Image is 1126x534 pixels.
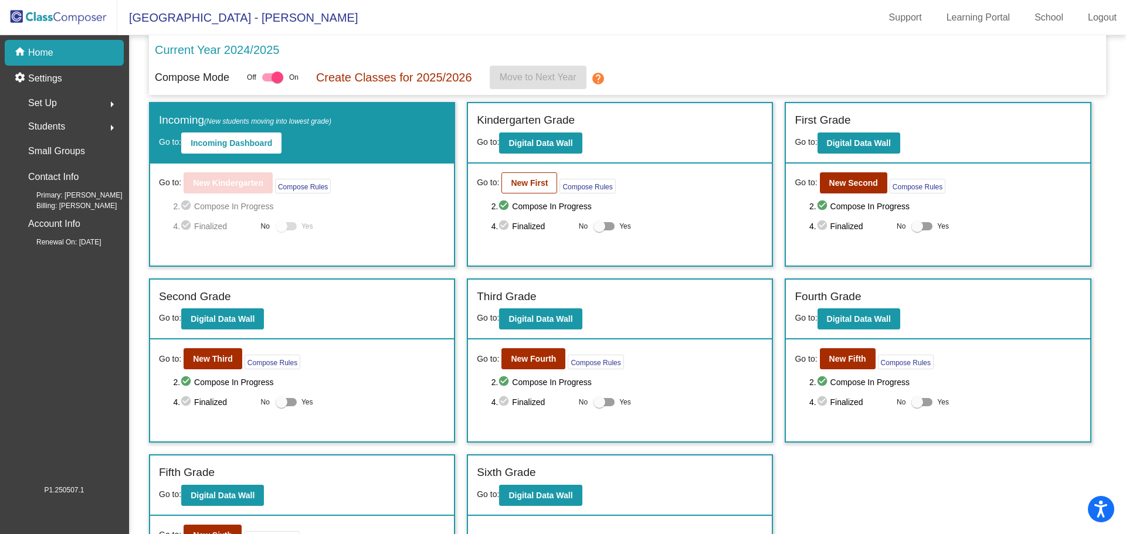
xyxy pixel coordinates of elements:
[937,219,949,233] span: Yes
[28,72,62,86] p: Settings
[28,216,80,232] p: Account Info
[184,348,242,369] button: New Third
[173,199,445,213] span: 2. Compose In Progress
[499,132,582,154] button: Digital Data Wall
[159,112,331,129] label: Incoming
[180,395,194,409] mat-icon: check_circle
[579,221,588,232] span: No
[816,375,830,389] mat-icon: check_circle
[579,397,588,407] span: No
[289,72,299,83] span: On
[591,72,605,86] mat-icon: help
[159,313,181,322] span: Go to:
[261,221,270,232] span: No
[490,66,586,89] button: Move to Next Year
[809,395,891,409] span: 4. Finalized
[498,219,512,233] mat-icon: check_circle
[173,375,445,389] span: 2. Compose In Progress
[890,179,945,193] button: Compose Rules
[897,221,905,232] span: No
[18,190,123,200] span: Primary: [PERSON_NAME]
[820,172,887,193] button: New Second
[829,178,878,188] b: New Second
[180,199,194,213] mat-icon: check_circle
[477,313,499,322] span: Go to:
[809,219,891,233] span: 4. Finalized
[181,485,264,506] button: Digital Data Wall
[155,70,229,86] p: Compose Mode
[105,97,119,111] mat-icon: arrow_right
[795,353,817,365] span: Go to:
[14,72,28,86] mat-icon: settings
[795,112,850,129] label: First Grade
[191,138,272,148] b: Incoming Dashboard
[477,112,575,129] label: Kindergarten Grade
[28,95,57,111] span: Set Up
[829,354,866,363] b: New Fifth
[498,395,512,409] mat-icon: check_circle
[818,308,900,329] button: Digital Data Wall
[500,72,576,82] span: Move to Next Year
[247,72,256,83] span: Off
[28,169,79,185] p: Contact Info
[827,138,891,148] b: Digital Data Wall
[818,132,900,154] button: Digital Data Wall
[159,489,181,499] span: Go to:
[809,375,1081,389] span: 2. Compose In Progress
[499,485,582,506] button: Digital Data Wall
[191,314,255,324] b: Digital Data Wall
[508,138,572,148] b: Digital Data Wall
[184,172,273,193] button: New Kindergarten
[105,121,119,135] mat-icon: arrow_right
[498,375,512,389] mat-icon: check_circle
[28,118,65,135] span: Students
[880,8,931,27] a: Support
[897,397,905,407] span: No
[477,137,499,147] span: Go to:
[181,132,281,154] button: Incoming Dashboard
[14,46,28,60] mat-icon: home
[491,375,764,389] span: 2. Compose In Progress
[477,464,535,481] label: Sixth Grade
[477,288,536,305] label: Third Grade
[191,491,255,500] b: Digital Data Wall
[477,353,499,365] span: Go to:
[204,117,331,125] span: (New students moving into lowest grade)
[816,199,830,213] mat-icon: check_circle
[18,200,117,211] span: Billing: [PERSON_NAME]
[511,354,556,363] b: New Fourth
[1025,8,1073,27] a: School
[820,348,876,369] button: New Fifth
[827,314,891,324] b: Digital Data Wall
[193,354,233,363] b: New Third
[498,199,512,213] mat-icon: check_circle
[181,308,264,329] button: Digital Data Wall
[816,219,830,233] mat-icon: check_circle
[159,288,231,305] label: Second Grade
[245,355,300,369] button: Compose Rules
[508,314,572,324] b: Digital Data Wall
[477,489,499,499] span: Go to:
[275,179,331,193] button: Compose Rules
[619,395,631,409] span: Yes
[501,172,557,193] button: New First
[301,219,313,233] span: Yes
[117,8,358,27] span: [GEOGRAPHIC_DATA] - [PERSON_NAME]
[155,41,279,59] p: Current Year 2024/2025
[18,237,101,247] span: Renewal On: [DATE]
[499,308,582,329] button: Digital Data Wall
[795,313,817,322] span: Go to:
[795,288,861,305] label: Fourth Grade
[173,395,255,409] span: 4. Finalized
[159,353,181,365] span: Go to:
[316,69,472,86] p: Create Classes for 2025/2026
[180,219,194,233] mat-icon: check_circle
[28,143,85,159] p: Small Groups
[28,46,53,60] p: Home
[816,395,830,409] mat-icon: check_circle
[795,176,817,189] span: Go to:
[501,348,565,369] button: New Fourth
[180,375,194,389] mat-icon: check_circle
[511,178,548,188] b: New First
[1078,8,1126,27] a: Logout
